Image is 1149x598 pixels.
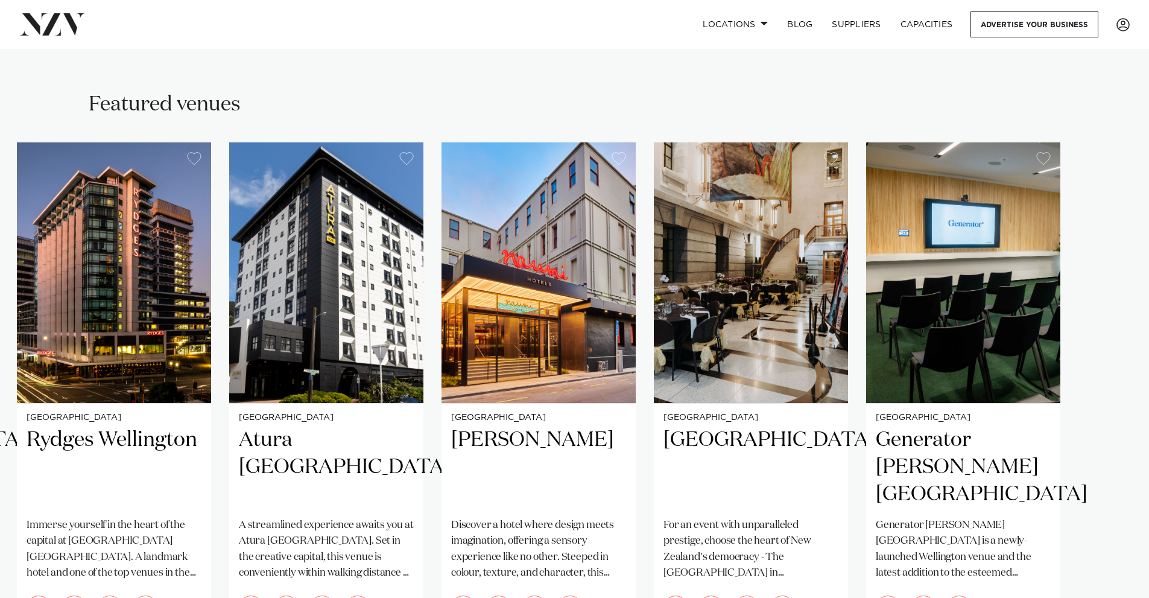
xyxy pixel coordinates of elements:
a: Capacities [891,11,963,37]
p: Generator [PERSON_NAME][GEOGRAPHIC_DATA] is a newly-launched Wellington venue and the latest addi... [876,518,1051,581]
small: [GEOGRAPHIC_DATA] [239,413,414,422]
small: [GEOGRAPHIC_DATA] [451,413,626,422]
small: [GEOGRAPHIC_DATA] [663,413,838,422]
p: A streamlined experience awaits you at Atura [GEOGRAPHIC_DATA]. Set in the creative capital, this... [239,518,414,581]
h2: Generator [PERSON_NAME][GEOGRAPHIC_DATA] [876,427,1051,508]
a: Locations [693,11,777,37]
h2: Atura [GEOGRAPHIC_DATA] [239,427,414,508]
img: nzv-logo.png [19,13,85,35]
small: [GEOGRAPHIC_DATA] [27,413,201,422]
a: Advertise your business [970,11,1098,37]
p: Discover a hotel where design meets imagination, offering a sensory experience like no other. Ste... [451,518,626,581]
p: Immerse yourself in the heart of the capital at [GEOGRAPHIC_DATA] [GEOGRAPHIC_DATA]. A landmark h... [27,518,201,581]
p: For an event with unparalleled prestige, choose the heart of New Zealand's democracy - The [GEOGR... [663,518,838,581]
small: [GEOGRAPHIC_DATA] [876,413,1051,422]
h2: Rydges Wellington [27,427,201,508]
a: BLOG [777,11,822,37]
h2: Featured venues [89,91,241,118]
a: SUPPLIERS [822,11,890,37]
h2: [PERSON_NAME] [451,427,626,508]
h2: [GEOGRAPHIC_DATA] [663,427,838,508]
